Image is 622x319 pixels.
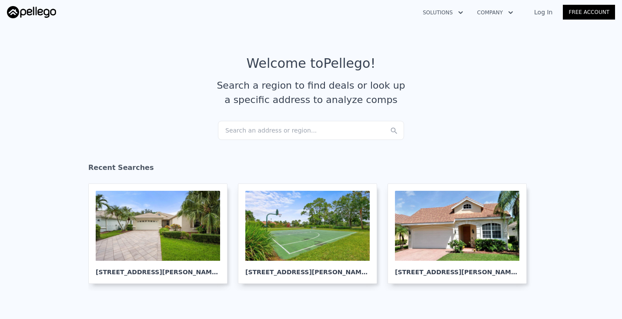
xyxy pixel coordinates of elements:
button: Company [470,5,520,20]
a: Log In [524,8,563,17]
a: [STREET_ADDRESS][PERSON_NAME], [GEOGRAPHIC_DATA][PERSON_NAME] [388,183,534,284]
img: Pellego [7,6,56,18]
button: Solutions [416,5,470,20]
div: Search an address or region... [218,121,404,140]
div: Recent Searches [88,156,534,183]
div: [STREET_ADDRESS][PERSON_NAME] , [GEOGRAPHIC_DATA][PERSON_NAME] [96,261,220,276]
div: Welcome to Pellego ! [247,56,376,71]
a: [STREET_ADDRESS][PERSON_NAME], [GEOGRAPHIC_DATA][PERSON_NAME] [238,183,384,284]
a: Free Account [563,5,615,20]
div: Search a region to find deals or look up a specific address to analyze comps [214,78,408,107]
div: [STREET_ADDRESS][PERSON_NAME] , [GEOGRAPHIC_DATA][PERSON_NAME] [245,261,370,276]
div: [STREET_ADDRESS][PERSON_NAME] , [GEOGRAPHIC_DATA][PERSON_NAME] [395,261,519,276]
a: [STREET_ADDRESS][PERSON_NAME], [GEOGRAPHIC_DATA][PERSON_NAME] [88,183,234,284]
